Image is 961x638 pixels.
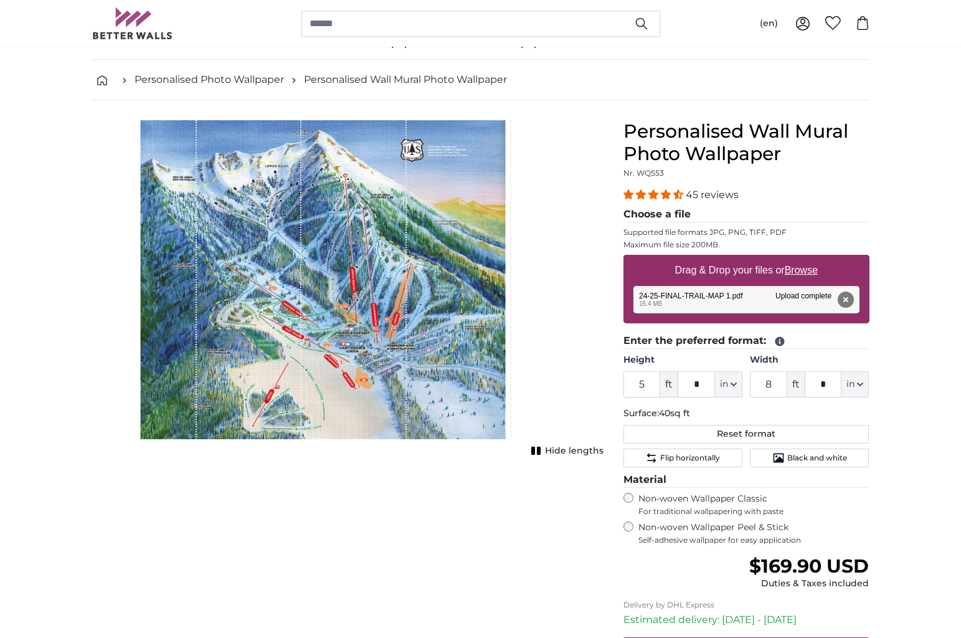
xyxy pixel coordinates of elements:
span: 40sq ft [659,407,690,419]
p: Surface: [623,407,869,420]
a: Personalised Wall Mural Photo Wallpaper [304,72,507,87]
a: Personalised Photo Wallpaper [135,72,284,87]
span: $169.90 USD [749,555,869,578]
nav: breadcrumbs [92,60,869,100]
label: Non-woven Wallpaper Classic [638,493,869,517]
span: Black and white [787,453,847,463]
u: Browse [785,265,818,275]
button: in [715,371,742,398]
legend: Choose a file [623,207,869,222]
button: Reset format [623,425,869,444]
button: Black and white [750,449,869,467]
div: 1 of 1 [92,120,604,459]
span: 4.36 stars [623,189,686,201]
span: ft [787,371,805,398]
span: ft [660,371,678,398]
label: Height [623,354,742,366]
span: Nr. WQ553 [623,168,664,178]
legend: Material [623,472,869,488]
span: in [720,378,728,391]
button: in [841,371,869,398]
h1: Personalised Wall Mural Photo Wallpaper [623,120,869,165]
span: Hide lengths [545,445,604,457]
span: Flip horizontally [660,453,720,463]
p: Estimated delivery: [DATE] - [DATE] [623,612,869,627]
button: (en) [750,12,788,35]
span: 45 reviews [686,189,739,201]
button: Flip horizontally [623,449,742,467]
p: Maximum file size 200MB. [623,240,869,250]
p: Supported file formats JPG, PNG, TIFF, PDF [623,227,869,237]
button: Hide lengths [528,442,604,460]
legend: Enter the preferred format: [623,333,869,349]
label: Drag & Drop your files or [670,258,822,283]
span: in [846,378,854,391]
label: Non-woven Wallpaper Peel & Stick [638,521,869,545]
div: Duties & Taxes included [749,578,869,590]
img: Betterwalls [92,7,173,39]
span: Self-adhesive wallpaper for easy application [638,535,869,545]
label: Width [750,354,869,366]
span: For traditional wallpapering with paste [638,507,869,517]
p: Delivery by DHL Express [623,600,869,610]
